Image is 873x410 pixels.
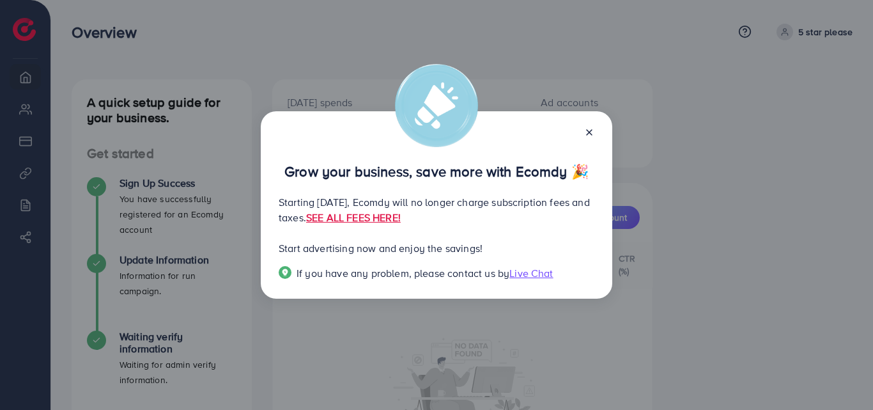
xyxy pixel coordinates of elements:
[279,240,594,256] p: Start advertising now and enjoy the savings!
[395,64,478,147] img: alert
[297,266,509,280] span: If you have any problem, please contact us by
[279,266,291,279] img: Popup guide
[279,194,594,225] p: Starting [DATE], Ecomdy will no longer charge subscription fees and taxes.
[306,210,401,225] a: SEE ALL FEES HERE!
[279,164,594,179] p: Grow your business, save more with Ecomdy 🎉
[509,266,553,280] span: Live Chat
